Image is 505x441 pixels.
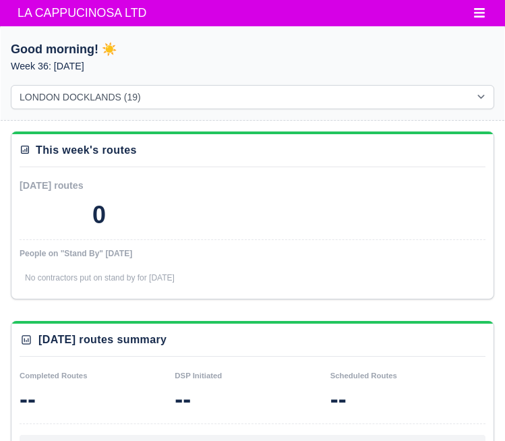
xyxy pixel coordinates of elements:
div: -- [20,386,175,413]
small: DSP Initiated [175,372,222,380]
p: Week 36: [DATE] [11,59,494,74]
small: Scheduled Routes [330,372,397,380]
div: [DATE] routes summary [38,332,167,348]
span: No contractors put on stand by for [DATE] [25,273,175,283]
small: Completed Routes [20,372,88,380]
div: This week's routes [36,142,137,158]
div: -- [175,386,330,413]
h1: Good morning! ☀️ [11,40,494,59]
div: [DATE] routes [20,178,253,194]
div: -- [330,386,485,413]
button: Toggle navigation [465,3,494,22]
div: People on "Stand By" [DATE] [20,248,485,259]
div: 0 [92,202,106,229]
